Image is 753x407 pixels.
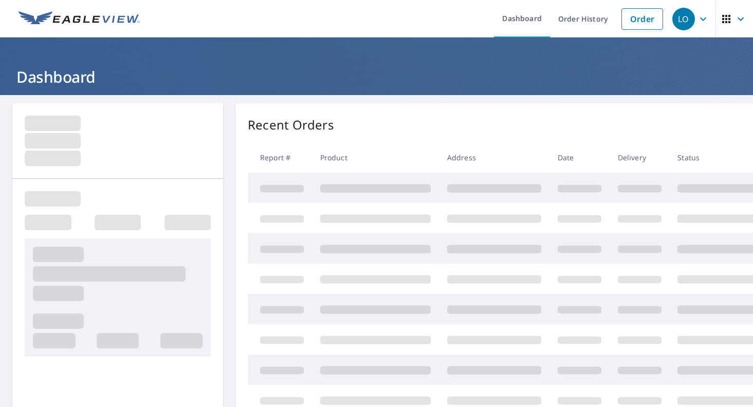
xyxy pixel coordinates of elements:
th: Delivery [610,142,670,173]
th: Address [439,142,549,173]
div: LO [672,8,695,30]
p: Recent Orders [248,116,334,134]
a: Order [621,8,663,30]
th: Product [312,142,439,173]
h1: Dashboard [12,66,741,87]
th: Date [549,142,610,173]
th: Report # [248,142,312,173]
img: EV Logo [19,11,140,27]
